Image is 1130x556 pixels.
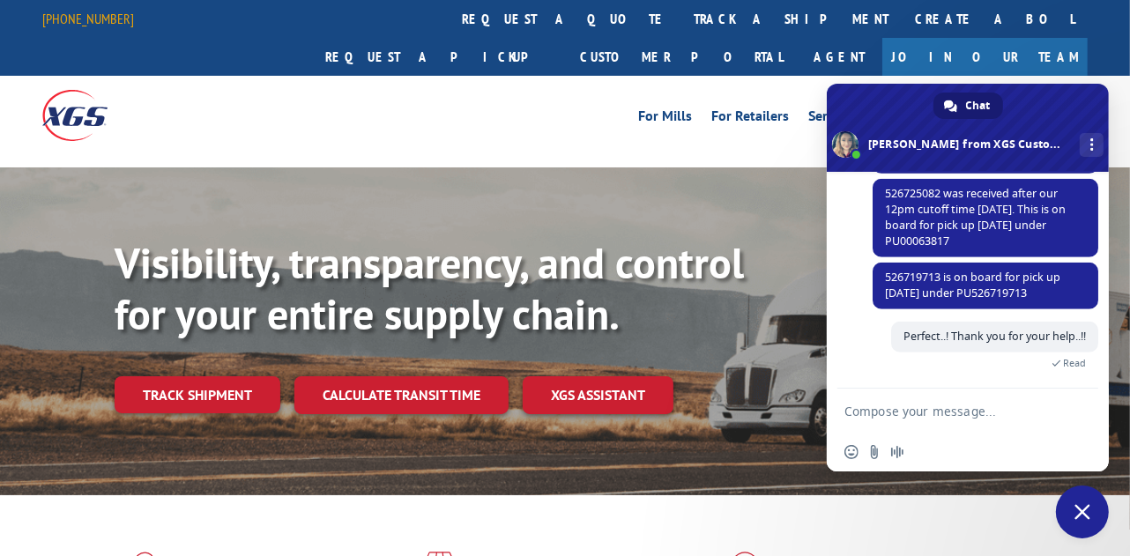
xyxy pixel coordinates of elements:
[844,445,859,459] span: Insert an emoji
[808,109,858,129] a: Services
[711,109,789,129] a: For Retailers
[638,109,692,129] a: For Mills
[882,38,1088,76] a: Join Our Team
[294,376,509,414] a: Calculate transit time
[867,445,881,459] span: Send a file
[933,93,1003,119] a: Chat
[1063,357,1086,369] span: Read
[885,186,1066,248] span: 526725082 was received after our 12pm cutoff time [DATE]. This is on board for pick up [DATE] und...
[42,10,134,27] a: [PHONE_NUMBER]
[844,389,1056,433] textarea: Compose your message...
[796,38,882,76] a: Agent
[903,329,1086,344] span: Perfect..! Thank you for your help..!!
[523,376,673,414] a: XGS ASSISTANT
[885,270,1060,300] span: 526719713 is on board for pick up [DATE] under PU526719713
[115,235,744,341] b: Visibility, transparency, and control for your entire supply chain.
[115,376,280,413] a: Track shipment
[1056,486,1109,538] a: Close chat
[966,93,991,119] span: Chat
[567,38,796,76] a: Customer Portal
[890,445,904,459] span: Audio message
[312,38,567,76] a: Request a pickup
